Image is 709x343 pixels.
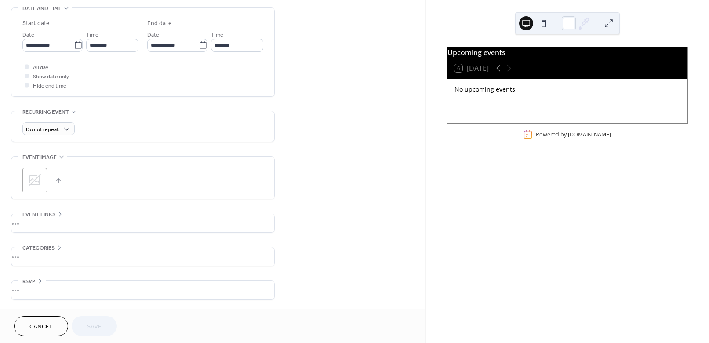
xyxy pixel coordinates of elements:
a: [DOMAIN_NAME] [568,131,611,138]
span: Event links [22,210,55,219]
div: Upcoming events [447,47,687,58]
div: ••• [11,281,274,299]
span: Time [211,30,223,40]
div: Start date [22,19,50,28]
div: End date [147,19,172,28]
span: Categories [22,243,55,253]
span: All day [33,63,48,72]
button: Cancel [14,316,68,336]
div: ••• [11,214,274,232]
span: Cancel [29,322,53,332]
span: Event image [22,153,57,162]
span: Time [86,30,98,40]
span: Date [147,30,159,40]
span: Recurring event [22,107,69,117]
div: Powered by [536,131,611,138]
span: Hide end time [33,81,66,91]
span: Date [22,30,34,40]
span: Date and time [22,4,62,13]
span: Do not repeat [26,125,59,135]
div: ; [22,168,47,192]
span: RSVP [22,277,35,286]
div: ••• [11,247,274,266]
div: No upcoming events [454,85,680,94]
span: Show date only [33,72,69,81]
